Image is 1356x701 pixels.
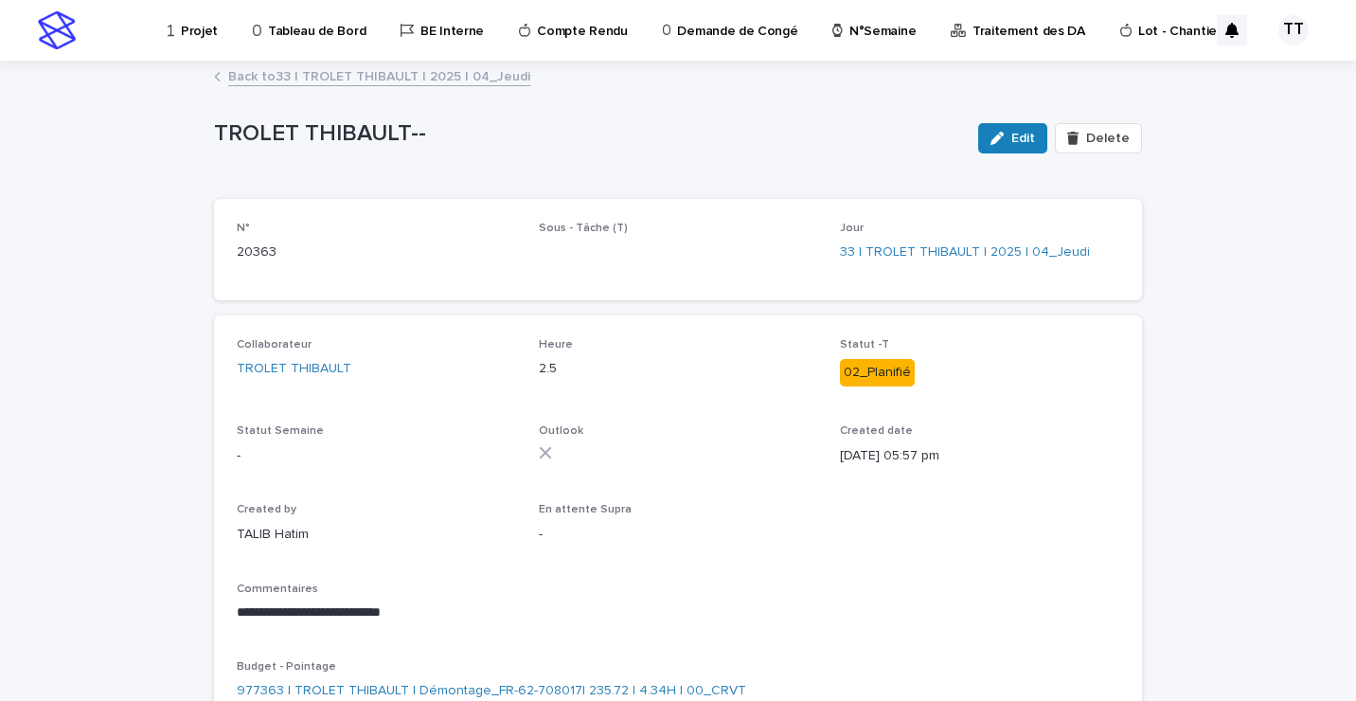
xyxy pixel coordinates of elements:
a: TROLET THIBAULT [237,359,351,379]
button: Delete [1055,123,1142,153]
p: 2.5 [539,359,818,379]
span: Outlook [539,425,583,437]
div: 02_Planifié [840,359,915,386]
span: Jour [840,223,864,234]
span: En attente Supra [539,504,632,515]
a: 977363 | TROLET THIBAULT | Démontage_FR-62-708017| 235.72 | 4.34H | 00_CRVT [237,681,746,701]
span: Commentaires [237,584,318,595]
p: TALIB Hatim [237,525,516,545]
span: Collaborateur [237,339,312,350]
a: 33 | TROLET THIBAULT | 2025 | 04_Jeudi [840,243,1090,262]
span: Statut -T [840,339,889,350]
p: [DATE] 05:57 pm [840,446,1119,466]
p: - [539,525,818,545]
button: Edit [978,123,1047,153]
p: 20363 [237,243,516,262]
span: Created date [840,425,913,437]
span: Heure [539,339,573,350]
span: Edit [1011,132,1035,145]
span: N° [237,223,250,234]
img: stacker-logo-s-only.png [38,11,76,49]
a: Back to33 | TROLET THIBAULT | 2025 | 04_Jeudi [228,64,530,86]
div: TT [1278,15,1309,45]
span: Statut Semaine [237,425,324,437]
span: Delete [1086,132,1130,145]
p: TROLET THIBAULT-- [214,120,963,148]
span: Budget - Pointage [237,661,336,673]
p: - [237,446,516,466]
span: Created by [237,504,296,515]
span: Sous - Tâche (T) [539,223,628,234]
